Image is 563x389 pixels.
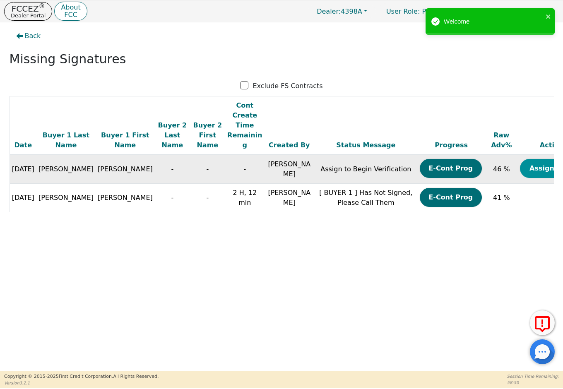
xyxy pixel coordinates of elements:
[265,155,314,184] td: [PERSON_NAME]
[206,194,209,202] span: -
[308,5,376,18] button: Dealer:4398A
[171,194,173,202] span: -
[507,373,559,379] p: Session Time Remaining:
[253,81,322,91] p: Exclude FS Contracts
[530,310,555,335] button: Report Error to FCC
[316,140,416,150] div: Status Message
[458,5,559,18] button: 4398A:[PERSON_NAME]
[98,130,153,150] div: Buyer 1 First Name
[227,101,262,149] span: Cont Create Time Remaining
[10,183,36,212] td: [DATE]
[317,7,362,15] span: 4398A
[314,183,418,212] td: [ BUYER 1 ] Has Not Signed, Please Call Them
[12,140,35,150] div: Date
[39,2,45,10] sup: ®
[4,2,52,21] button: FCCEZ®Dealer Portal
[4,373,159,380] p: Copyright © 2015- 2025 First Credit Corporation.
[11,13,46,18] p: Dealer Portal
[98,194,153,202] span: [PERSON_NAME]
[4,380,159,386] p: Version 3.2.1
[493,194,510,202] span: 41 %
[38,194,94,202] span: [PERSON_NAME]
[507,379,559,386] p: 58:50
[487,130,516,150] div: Raw Adv%
[444,17,543,26] div: Welcome
[265,183,314,212] td: [PERSON_NAME]
[10,26,48,46] button: Back
[378,3,456,19] p: Primary
[10,155,36,184] td: [DATE]
[54,2,87,21] button: AboutFCC
[206,165,209,173] span: -
[25,31,41,41] span: Back
[378,3,456,19] a: User Role: Primary
[98,165,153,173] span: [PERSON_NAME]
[38,130,94,150] div: Buyer 1 Last Name
[317,7,341,15] span: Dealer:
[113,374,159,379] span: All Rights Reserved.
[225,155,265,184] td: -
[61,12,80,18] p: FCC
[10,52,554,67] h2: Missing Signatures
[61,4,80,11] p: About
[157,120,188,150] div: Buyer 2 Last Name
[420,188,482,207] button: E-Cont Prog
[493,165,510,173] span: 46 %
[420,159,482,178] button: E-Cont Prog
[420,140,483,150] div: Progress
[314,155,418,184] td: Assign to Begin Verification
[11,5,46,13] p: FCCEZ
[171,165,173,173] span: -
[386,7,420,15] span: User Role :
[38,165,94,173] span: [PERSON_NAME]
[225,183,265,212] td: 2 H, 12 min
[192,120,223,150] div: Buyer 2 First Name
[546,12,551,21] button: close
[267,140,312,150] div: Created By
